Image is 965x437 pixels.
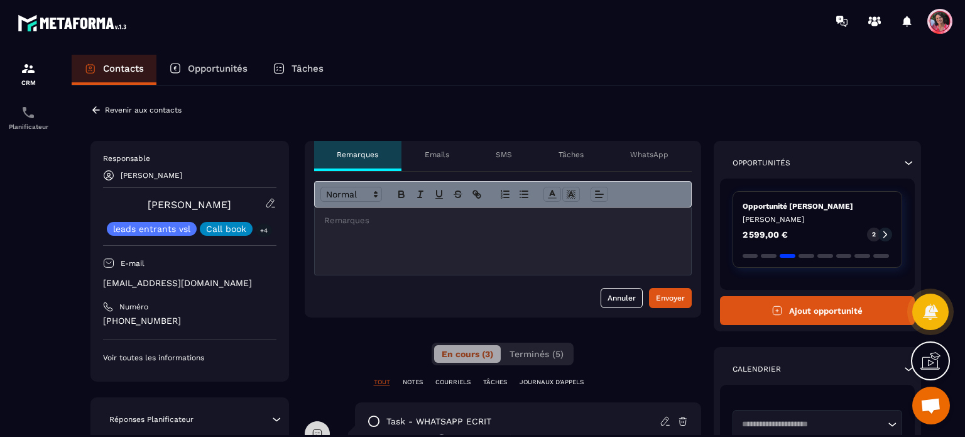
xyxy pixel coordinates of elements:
p: Call book [206,224,246,233]
p: Voir toutes les informations [103,353,276,363]
p: WhatsApp [630,150,668,160]
p: Emails [425,150,449,160]
a: Tâches [260,55,336,85]
p: Opportunité [PERSON_NAME] [743,201,893,211]
a: formationformationCRM [3,52,53,96]
p: Remarques [337,150,378,160]
div: Ouvrir le chat [912,387,950,424]
img: scheduler [21,105,36,120]
p: NOTES [403,378,423,387]
p: Contacts [103,63,144,74]
p: Responsable [103,153,276,163]
a: Contacts [72,55,156,85]
p: TÂCHES [483,378,507,387]
button: Envoyer [649,288,692,308]
p: TOUT [374,378,390,387]
p: Planificateur [3,123,53,130]
a: schedulerschedulerPlanificateur [3,96,53,140]
a: Opportunités [156,55,260,85]
div: Envoyer [656,292,685,304]
img: formation [21,61,36,76]
p: Numéro [119,302,148,312]
span: Terminés (5) [510,349,564,359]
p: 2 [872,230,876,239]
p: Revenir aux contacts [105,106,182,114]
p: CRM [3,79,53,86]
p: SMS [496,150,512,160]
p: Tâches [559,150,584,160]
a: [PERSON_NAME] [148,199,231,211]
p: Tâches [292,63,324,74]
p: Opportunités [188,63,248,74]
p: [EMAIL_ADDRESS][DOMAIN_NAME] [103,277,276,289]
p: JOURNAUX D'APPELS [520,378,584,387]
p: task - WHATSAPP ECRIT [386,416,491,428]
p: [PERSON_NAME] [743,214,893,224]
img: logo [18,11,131,35]
button: En cours (3) [434,345,501,363]
p: leads entrants vsl [113,224,190,233]
button: Terminés (5) [502,345,571,363]
button: Ajout opportunité [720,296,915,325]
p: +4 [256,224,272,237]
p: [PHONE_NUMBER] [103,315,276,327]
span: En cours (3) [442,349,493,359]
p: Réponses Planificateur [109,414,194,424]
p: [PERSON_NAME] [121,171,182,180]
p: 2 599,00 € [743,230,788,239]
p: E-mail [121,258,144,268]
p: COURRIELS [435,378,471,387]
input: Search for option [738,418,885,431]
p: Calendrier [733,364,781,374]
button: Annuler [601,288,643,308]
p: Opportunités [733,158,790,168]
